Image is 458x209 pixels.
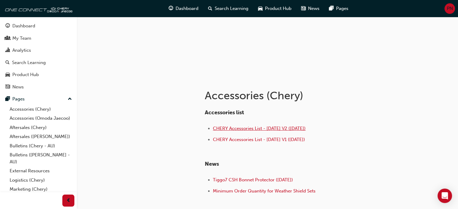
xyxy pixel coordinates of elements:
a: Marketing (Chery) [7,185,74,194]
a: guage-iconDashboard [164,2,203,15]
a: Accessories (Omoda Jaecoo) [7,114,74,123]
a: Minimum Order Quantity for Weather Shield Sets [213,188,316,194]
button: DashboardMy TeamAnalyticsSearch LearningProduct HubNews [2,19,74,94]
a: External Resources [7,166,74,176]
span: Search Learning [215,5,248,12]
span: Accessories list [205,109,244,116]
a: My Team [2,33,74,44]
img: oneconnect [3,2,72,14]
div: Open Intercom Messenger [438,189,452,203]
div: Analytics [12,47,31,54]
a: Aftersales (Chery) [7,123,74,132]
span: pages-icon [329,5,334,12]
div: News [12,84,24,91]
a: CHERY Accessories List - [DATE] V2 ([DATE]) [213,126,306,131]
a: pages-iconPages [324,2,353,15]
span: News [205,161,219,167]
button: Pages [2,94,74,105]
a: Accessories (Chery) [7,105,74,114]
a: news-iconNews [296,2,324,15]
span: Pages [336,5,348,12]
a: car-iconProduct Hub [253,2,296,15]
span: Dashboard [176,5,198,12]
a: CHERY Accessories List - [DATE] V1 ([DATE]) [213,137,305,142]
a: Search Learning [2,57,74,68]
div: Dashboard [12,23,35,29]
span: news-icon [5,85,10,90]
div: Product Hub [12,71,39,78]
span: PN [447,5,453,12]
a: Product Hub [2,69,74,80]
span: pages-icon [5,97,10,102]
span: search-icon [5,60,10,66]
a: Bulletins (Chery - AU) [7,141,74,151]
h1: Accessories (Chery) [205,89,402,102]
div: My Team [12,35,31,42]
a: Aftersales ([PERSON_NAME]) [7,132,74,141]
a: Dashboard [2,20,74,32]
span: up-icon [68,95,72,103]
span: News [308,5,319,12]
button: PN [444,3,455,14]
span: guage-icon [169,5,173,12]
a: Bulletins ([PERSON_NAME] - AU) [7,150,74,166]
span: prev-icon [66,197,71,204]
a: Logistics (Chery) [7,176,74,185]
span: car-icon [258,5,263,12]
span: search-icon [208,5,212,12]
span: Product Hub [265,5,291,12]
div: Pages [12,96,25,103]
a: search-iconSearch Learning [203,2,253,15]
a: Tiggo7 CSH Bonnet Protector ([DATE]) [213,177,293,183]
a: News [2,81,74,93]
span: car-icon [5,72,10,78]
span: news-icon [301,5,306,12]
a: Analytics [2,45,74,56]
span: people-icon [5,36,10,41]
div: Search Learning [12,59,46,66]
span: guage-icon [5,23,10,29]
span: chart-icon [5,48,10,53]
